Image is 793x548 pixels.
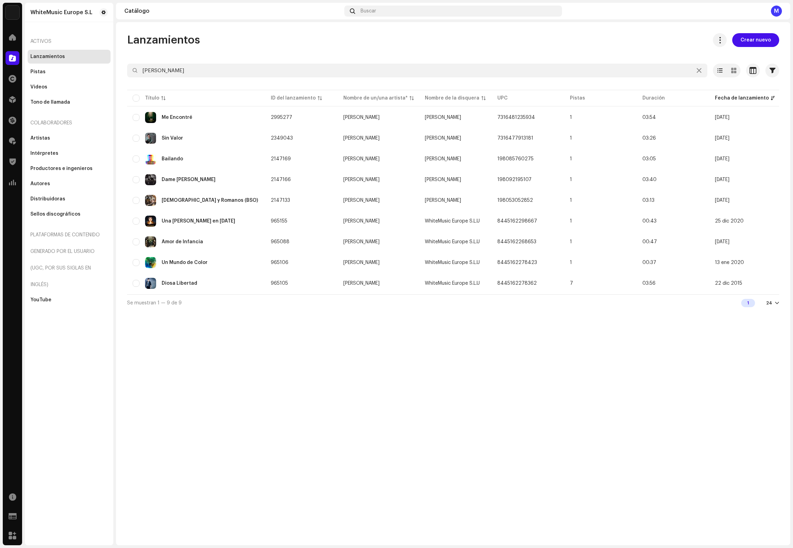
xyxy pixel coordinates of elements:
[715,281,742,286] span: 22 dic 2015
[497,157,534,161] span: 198085760275
[28,33,111,50] re-a-nav-header: Activos
[28,227,111,293] re-a-nav-header: Plataformas de contenido generado por el usuario (UGC, por sus siglas en inglés)
[715,260,744,265] span: 13 ene 2020
[425,115,461,120] span: Adrián Ruiz
[145,112,156,123] img: 0b291e05-379c-4bfd-b96e-74e5950a0c8b
[28,162,111,176] re-m-nav-item: Productores e ingenieros
[715,115,729,120] span: 19 sept 2025
[741,33,771,47] span: Crear nuevo
[642,157,656,161] span: 03:05
[425,136,461,141] span: Adrián Ruiz
[642,136,656,141] span: 03:26
[343,177,414,182] span: Adrián Ruiz
[145,257,156,268] img: 7639aac2-62a3-4915-8eb5-fffff88fd004
[343,239,414,244] span: Adrián Ruiz
[343,95,408,102] div: Nombre de un/una artista*
[425,157,461,161] span: Adrián Ruiz
[30,196,65,202] div: Distribuidoras
[715,219,744,224] span: 25 dic 2020
[271,260,288,265] span: 965106
[766,300,772,306] div: 24
[425,239,480,244] span: WhiteMusic Europe S.L.U
[497,239,536,244] span: 8445162268653
[732,33,779,47] button: Crear nuevo
[425,95,479,102] div: Nombre de la disquera
[570,239,572,244] span: 1
[497,281,537,286] span: 8445162278362
[162,260,208,265] div: Un Mundo de Color
[642,239,657,244] span: 00:47
[361,8,376,14] span: Buscar
[570,260,572,265] span: 1
[271,198,290,203] span: 2147133
[715,198,729,203] span: 8 sept 2023
[162,281,197,286] div: Diosa Libertad
[28,177,111,191] re-m-nav-item: Autores
[28,207,111,221] re-m-nav-item: Sellos discográficos
[127,64,707,77] input: Buscar
[425,281,480,286] span: WhiteMusic Europe S.L.U
[30,69,46,75] div: Pistas
[642,177,657,182] span: 03:40
[497,115,535,120] span: 7316481235934
[28,115,111,131] re-a-nav-header: Colaboradores
[271,115,292,120] span: 2995277
[30,100,70,105] div: Tono de llamada
[30,54,65,59] div: Lanzamientos
[642,260,656,265] span: 00:37
[145,278,156,289] img: 8be80d77-0e53-468b-b1ef-860df1b82f9d
[162,136,183,141] div: Sin Valor
[28,131,111,145] re-m-nav-item: Artistas
[271,177,291,182] span: 2147166
[271,157,291,161] span: 2147169
[30,297,51,303] div: YouTube
[715,157,729,161] span: 2 feb 2024
[425,198,461,203] span: Adrián Ruiz
[162,157,183,161] div: Bailando
[343,157,414,161] span: Adrián Ruiz
[124,8,342,14] div: Catálogo
[343,115,414,120] span: Adrián Ruiz
[343,177,380,182] div: [PERSON_NAME]
[30,211,80,217] div: Sellos discográficos
[162,177,216,182] div: Dame De Beber
[28,65,111,79] re-m-nav-item: Pistas
[30,151,58,156] div: Intérpretes
[127,33,200,47] span: Lanzamientos
[425,177,461,182] span: Adrián Ruiz
[343,239,380,244] div: [PERSON_NAME]
[642,115,656,120] span: 03:54
[30,181,50,187] div: Autores
[30,166,93,171] div: Productores e ingenieros
[343,198,414,203] span: Adrián Ruiz
[30,84,47,90] div: Videos
[343,198,380,203] div: [PERSON_NAME]
[343,136,380,141] div: [PERSON_NAME]
[127,301,182,305] span: Se muestran 1 — 9 de 9
[497,198,533,203] span: 198053052852
[145,153,156,164] img: 95783571-88b0-4aab-a88d-9d209151bcde
[343,157,380,161] div: [PERSON_NAME]
[570,219,572,224] span: 1
[715,239,729,244] span: 20 nov 2020
[497,260,537,265] span: 8445162278423
[30,10,93,15] div: WhiteMusic Europe S.L
[343,281,414,286] span: Adrián Ruiz
[28,147,111,160] re-m-nav-item: Intérpretes
[145,133,156,144] img: 30604845-f8d4-4bb3-863c-b63aef136ae4
[642,198,655,203] span: 03:13
[715,177,729,182] span: 17 nov 2023
[570,136,572,141] span: 1
[343,260,380,265] div: [PERSON_NAME]
[271,95,316,102] div: ID del lanzamiento
[497,177,532,182] span: 198092195107
[162,239,203,244] div: Amor de Infancia
[28,50,111,64] re-m-nav-item: Lanzamientos
[28,192,111,206] re-m-nav-item: Distribuidoras
[343,219,380,224] div: [PERSON_NAME]
[271,136,293,141] span: 2349043
[570,177,572,182] span: 1
[28,80,111,94] re-m-nav-item: Videos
